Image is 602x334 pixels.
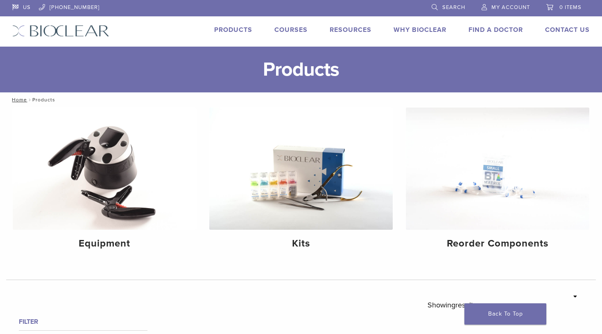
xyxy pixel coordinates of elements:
h4: Filter [19,317,147,327]
span: 0 items [559,4,582,11]
span: Search [442,4,465,11]
img: Equipment [13,108,196,230]
span: / [27,98,32,102]
img: Reorder Components [406,108,589,230]
a: Equipment [13,108,196,256]
a: Find A Doctor [468,26,523,34]
a: Kits [209,108,393,256]
nav: Products [6,92,596,107]
a: Why Bioclear [394,26,446,34]
img: Bioclear [12,25,109,37]
a: Reorder Components [406,108,589,256]
a: Courses [274,26,308,34]
h4: Equipment [19,236,190,251]
a: Contact Us [545,26,590,34]
h4: Kits [216,236,386,251]
p: Showing results [428,296,476,314]
span: My Account [491,4,530,11]
a: Resources [330,26,371,34]
a: Products [214,26,252,34]
a: Home [9,97,27,103]
h4: Reorder Components [412,236,583,251]
img: Kits [209,108,393,230]
a: Back To Top [464,303,546,325]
